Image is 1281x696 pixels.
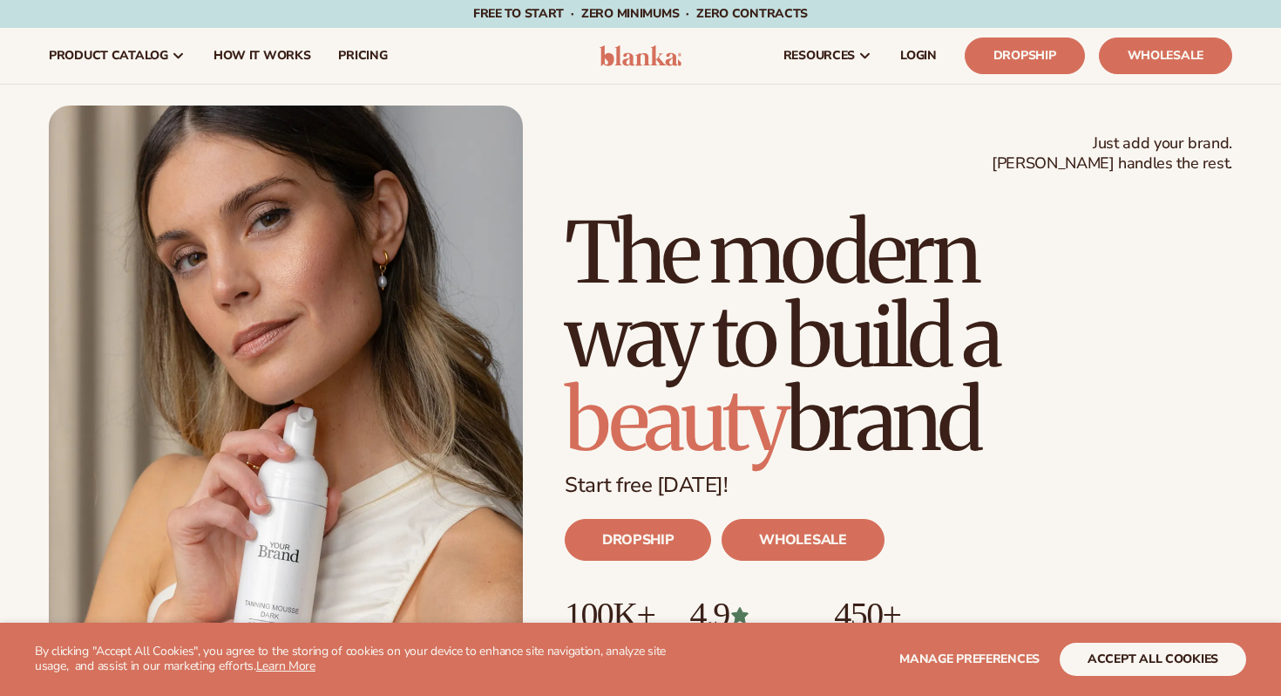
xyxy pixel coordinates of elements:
[49,49,168,63] span: product catalog
[783,49,855,63] span: resources
[565,473,1232,498] p: Start free [DATE]!
[565,519,711,561] a: DROPSHIP
[338,49,387,63] span: pricing
[886,28,951,84] a: LOGIN
[899,651,1040,667] span: Manage preferences
[35,645,681,674] p: By clicking "Accept All Cookies", you agree to the storing of cookies on your device to enhance s...
[213,49,311,63] span: How It Works
[256,658,315,674] a: Learn More
[324,28,401,84] a: pricing
[834,596,966,634] p: 450+
[35,28,200,84] a: product catalog
[900,49,937,63] span: LOGIN
[565,596,654,634] p: 100K+
[769,28,886,84] a: resources
[965,38,1085,74] a: Dropship
[600,45,682,66] img: logo
[689,596,799,634] p: 4.9
[473,5,808,22] span: Free to start · ZERO minimums · ZERO contracts
[1099,38,1232,74] a: Wholesale
[992,133,1232,174] span: Just add your brand. [PERSON_NAME] handles the rest.
[565,211,1232,462] h1: The modern way to build a brand
[200,28,325,84] a: How It Works
[1060,643,1246,676] button: accept all cookies
[722,519,884,561] a: WHOLESALE
[565,368,786,473] span: beauty
[899,643,1040,676] button: Manage preferences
